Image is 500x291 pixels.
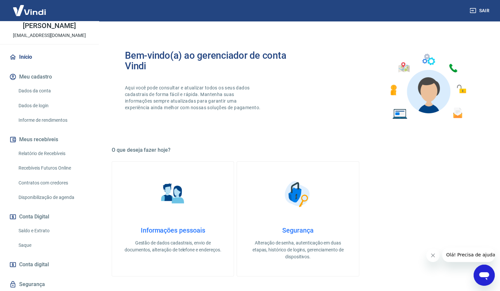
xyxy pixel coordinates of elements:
a: Informe de rendimentos [16,113,91,127]
iframe: Botão para abrir a janela de mensagens [474,265,495,286]
p: Alteração de senha, autenticação em duas etapas, histórico de logins, gerenciamento de dispositivos. [248,240,348,260]
span: Conta digital [19,260,49,269]
a: Saldo e Extrato [16,224,91,238]
iframe: Mensagem da empresa [442,247,495,262]
button: Conta Digital [8,210,91,224]
h4: Informações pessoais [123,226,223,234]
a: Dados da conta [16,84,91,98]
a: SegurançaSegurançaAlteração de senha, autenticação em duas etapas, histórico de logins, gerenciam... [237,161,359,276]
p: Gestão de dados cadastrais, envio de documentos, alteração de telefone e endereços. [123,240,223,253]
h4: Segurança [248,226,348,234]
a: Informações pessoaisInformações pessoaisGestão de dados cadastrais, envio de documentos, alteraçã... [112,161,234,276]
a: Saque [16,239,91,252]
a: Dados de login [16,99,91,113]
img: Informações pessoais [156,178,189,210]
p: [PERSON_NAME] [23,22,76,29]
iframe: Fechar mensagem [426,249,440,262]
a: Início [8,50,91,64]
p: [EMAIL_ADDRESS][DOMAIN_NAME] [13,32,86,39]
img: Imagem de um avatar masculino com diversos icones exemplificando as funcionalidades do gerenciado... [384,50,471,123]
img: Vindi [8,0,51,20]
a: Conta digital [8,257,91,272]
a: Contratos com credores [16,176,91,190]
button: Meus recebíveis [8,132,91,147]
h5: O que deseja fazer hoje? [112,147,484,153]
a: Disponibilização de agenda [16,191,91,204]
a: Relatório de Recebíveis [16,147,91,160]
h2: Bem-vindo(a) ao gerenciador de conta Vindi [125,50,298,71]
button: Meu cadastro [8,70,91,84]
a: Recebíveis Futuros Online [16,161,91,175]
button: Sair [468,5,492,17]
img: Segurança [281,178,314,210]
p: Aqui você pode consultar e atualizar todos os seus dados cadastrais de forma fácil e rápida. Mant... [125,84,262,111]
span: Olá! Precisa de ajuda? [4,5,56,10]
